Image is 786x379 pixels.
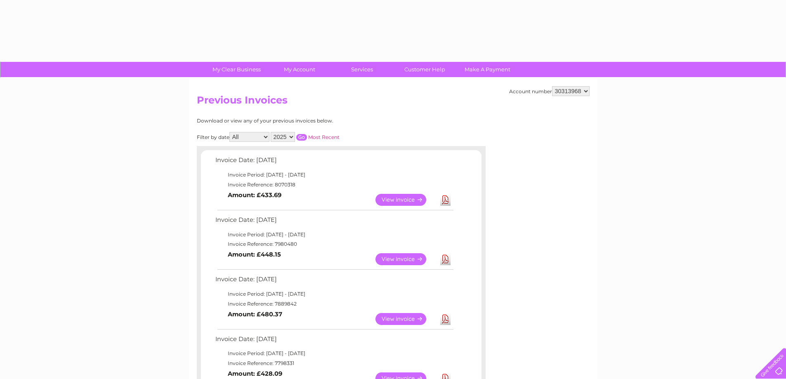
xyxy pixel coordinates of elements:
b: Amount: £448.15 [228,251,281,258]
a: Most Recent [308,134,340,140]
b: Amount: £428.09 [228,370,282,377]
td: Invoice Reference: 7980480 [213,239,455,249]
a: View [375,253,436,265]
div: Download or view any of your previous invoices below. [197,118,413,124]
a: Download [440,253,451,265]
div: Account number [509,86,590,96]
a: Services [328,62,396,77]
a: My Account [265,62,333,77]
td: Invoice Period: [DATE] - [DATE] [213,170,455,180]
td: Invoice Period: [DATE] - [DATE] [213,289,455,299]
a: View [375,313,436,325]
td: Invoice Date: [DATE] [213,334,455,349]
a: Download [440,313,451,325]
b: Amount: £433.69 [228,191,281,199]
td: Invoice Reference: 7889842 [213,299,455,309]
td: Invoice Period: [DATE] - [DATE] [213,348,455,358]
td: Invoice Date: [DATE] [213,214,455,230]
td: Invoice Reference: 8070318 [213,180,455,190]
div: Filter by date [197,132,413,142]
td: Invoice Reference: 7798331 [213,358,455,368]
td: Invoice Period: [DATE] - [DATE] [213,230,455,240]
a: Make A Payment [453,62,522,77]
a: Customer Help [391,62,459,77]
a: Download [440,194,451,206]
td: Invoice Date: [DATE] [213,155,455,170]
a: My Clear Business [203,62,271,77]
a: View [375,194,436,206]
h2: Previous Invoices [197,94,590,110]
b: Amount: £480.37 [228,311,282,318]
td: Invoice Date: [DATE] [213,274,455,289]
